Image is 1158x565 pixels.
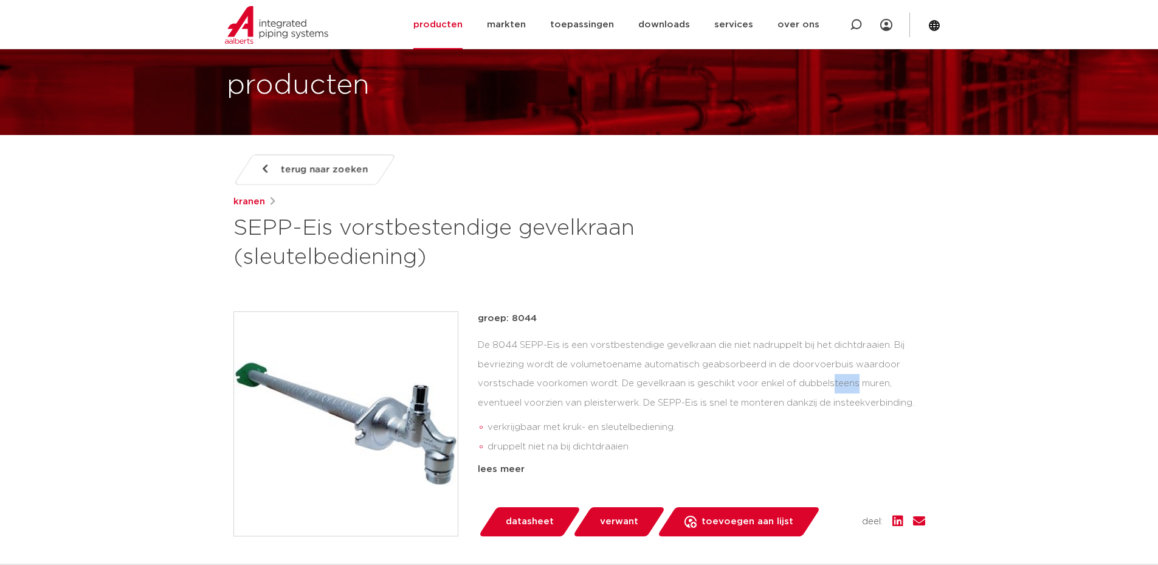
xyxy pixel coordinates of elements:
span: deel: [862,515,883,529]
img: Product Image for SEPP-Eis vorstbestendige gevelkraan (sleutelbediening) [234,312,458,536]
h1: SEPP-Eis vorstbestendige gevelkraan (sleutelbediening) [233,214,690,272]
p: groep: 8044 [478,311,925,326]
span: toevoegen aan lijst [701,512,793,532]
li: eenvoudige en snelle montage dankzij insteekverbinding [488,457,925,476]
a: verwant [572,507,666,536]
li: verkrijgbaar met kruk- en sleutelbediening. [488,418,925,437]
span: datasheet [506,512,554,532]
a: terug naar zoeken [233,154,396,185]
span: verwant [600,512,638,532]
a: datasheet [478,507,581,536]
h1: producten [227,66,370,105]
span: terug naar zoeken [281,160,368,179]
div: lees meer [478,462,925,477]
a: kranen [233,195,265,209]
div: De 8044 SEPP-Eis is een vorstbestendige gevelkraan die niet nadruppelt bij het dichtdraaien. Bij ... [478,336,925,457]
li: druppelt niet na bij dichtdraaien [488,437,925,457]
